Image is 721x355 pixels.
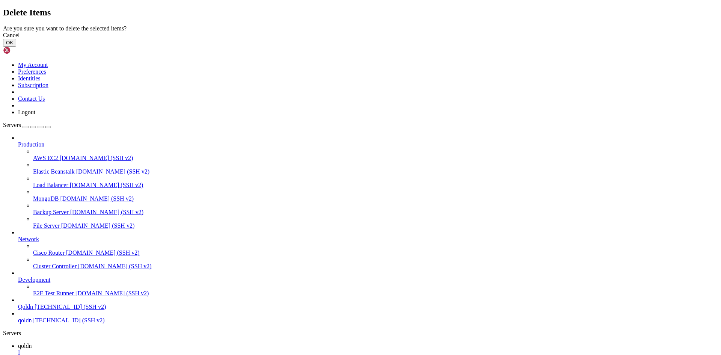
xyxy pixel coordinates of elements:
[35,304,106,310] span: [TECHNICAL_ID] (SSH v2)
[60,195,134,202] span: [DOMAIN_NAME] (SSH v2)
[3,144,623,150] x-row: 15 additional security updates can be applied with ESM Apps.
[33,256,718,270] li: Cluster Controller [DOMAIN_NAME] (SSH v2)
[33,162,718,175] li: Elastic Beanstalk [DOMAIN_NAME] (SSH v2)
[3,99,623,105] x-row: [URL][DOMAIN_NAME]
[18,75,41,82] a: Identities
[33,209,69,215] span: Backup Server
[18,229,718,270] li: Network
[3,80,623,86] x-row: * Strictly confined Kubernetes makes edge and IoT secure. Learn how MicroK8s
[3,169,623,175] x-row: Run 'do-release-upgrade' to upgrade to it.
[18,310,718,324] li: qoldn [TECHNICAL_ID] (SSH v2)
[18,297,718,310] li: Qoldn [TECHNICAL_ID] (SSH v2)
[36,297,39,303] span: #
[18,141,718,148] a: Production
[76,168,150,175] span: [DOMAIN_NAME] (SSH v2)
[3,124,623,131] x-row: 4 updates can be applied immediately.
[33,168,75,175] span: Elastic Beanstalk
[3,22,623,29] x-row: Usage of /: 4.9% of 878.75GB
[3,207,623,214] x-row: This server has installed CyberPanel.
[3,252,623,258] x-row: Current CPU usage : 21.1937%.
[33,222,60,229] span: File Server
[70,182,143,188] span: [DOMAIN_NAME] (SSH v2)
[33,155,718,162] a: AWS EC2 [DOMAIN_NAME] (SSH v2)
[18,236,39,242] span: Network
[3,54,623,60] x-row: Users logged in: 0
[3,48,623,54] x-row: Processes: 210
[15,297,18,303] span: @
[18,343,32,349] span: qoldn
[3,258,623,265] x-row: Current RAM usage : 1230/64075MB (1.92%).
[3,86,623,92] x-row: just raised the bar for easy, resilient and secure K8s cluster deployment.
[33,168,718,175] a: Elastic Beanstalk [DOMAIN_NAME] (SSH v2)
[33,155,58,161] span: AWS EC2
[33,290,74,296] span: E2E Test Runner
[3,131,623,137] x-row: To see these additional updates run: apt list --upgradable
[33,249,718,256] a: Cisco Router [DOMAIN_NAME] (SSH v2)
[33,195,718,202] a: MongoDB [DOMAIN_NAME] (SSH v2)
[3,112,623,118] x-row: Expanded Security Maintenance for Applications is not enabled.
[3,220,623,227] x-row: Forum [URL][DOMAIN_NAME]
[33,243,718,256] li: Cisco Router [DOMAIN_NAME] (SSH v2)
[18,276,718,283] a: Development
[3,3,623,9] x-row: System information as of [DATE]
[3,35,623,41] x-row: Swap usage: 0%
[33,249,65,256] span: Cisco Router
[33,182,68,188] span: Load Balancer
[3,246,623,252] x-row: Current Load average: 2.24, 3.24, 3.41
[18,236,718,243] a: Network
[33,222,718,229] a: File Server [DOMAIN_NAME] (SSH v2)
[3,29,623,35] x-row: Memory usage: 2%
[3,227,623,233] x-row: Log in [URL][TECHNICAL_ID]
[18,270,718,297] li: Development
[3,195,623,201] x-row: Last login: [DATE] from [TECHNICAL_ID]
[33,195,59,202] span: MongoDB
[3,122,51,128] a: Servers
[3,271,623,278] x-row: System uptime : 0 days, 14 hours, 58 minutes.
[3,239,623,246] x-row: Current Server time : [DATE] 17:50:27.
[18,297,33,303] span: cyber
[3,39,16,47] button: OK
[3,284,623,290] x-row: Enjoy your accelerated Internet by CyberPanel.
[18,317,718,324] a: qoldn [TECHNICAL_ID] (SSH v2)
[33,297,36,303] span: ~
[18,134,718,229] li: Production
[33,283,718,297] li: E2E Test Runner [DOMAIN_NAME] (SSH v2)
[61,222,135,229] span: [DOMAIN_NAME] (SSH v2)
[3,16,623,22] x-row: System load: 2.24
[70,209,144,215] span: [DOMAIN_NAME] (SSH v2)
[18,62,48,68] a: My Account
[3,25,718,32] div: Are you sure you want to delete the selected items?
[18,109,35,115] a: Logout
[33,175,718,189] li: Load Balancer [DOMAIN_NAME] (SSH v2)
[66,249,140,256] span: [DOMAIN_NAME] (SSH v2)
[3,265,623,271] x-row: Current Disk usage : 44/879GB (6%).
[3,60,623,67] x-row: IPv4 address for enp0s31f6: [TECHNICAL_ID]
[33,202,718,216] li: Backup Server [DOMAIN_NAME] (SSH v2)
[3,67,623,73] x-row: IPv6 address for enp0s31f6: [TECHNICAL_ID]
[3,330,718,337] div: Servers
[18,82,48,88] a: Subscription
[33,216,718,229] li: File Server [DOMAIN_NAME] (SSH v2)
[18,304,718,310] a: Qoldn [TECHNICAL_ID] (SSH v2)
[3,150,623,156] x-row: Learn more about enabling ESM Apps service at [URL][DOMAIN_NAME]
[75,290,149,296] span: [DOMAIN_NAME] (SSH v2)
[3,32,718,39] div: Cancel
[18,68,46,75] a: Preferences
[18,141,44,148] span: Production
[18,317,32,323] span: qoldn
[3,47,46,54] img: Shellngn
[78,263,152,269] span: [DOMAIN_NAME] (SSH v2)
[3,122,21,128] span: Servers
[3,8,718,18] h2: Delete Items
[50,297,53,303] div: (15, 46)
[33,182,718,189] a: Load Balancer [DOMAIN_NAME] (SSH v2)
[3,188,623,195] x-row: You have new mail.
[3,214,623,220] x-row: Visit [URL][DOMAIN_NAME]
[3,297,15,303] span: root
[33,148,718,162] li: AWS EC2 [DOMAIN_NAME] (SSH v2)
[33,290,718,297] a: E2E Test Runner [DOMAIN_NAME] (SSH v2)
[33,263,77,269] span: Cluster Controller
[18,304,33,310] span: Qoldn
[60,155,133,161] span: [DOMAIN_NAME] (SSH v2)
[3,41,623,48] x-row: Temperature: 48.0 C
